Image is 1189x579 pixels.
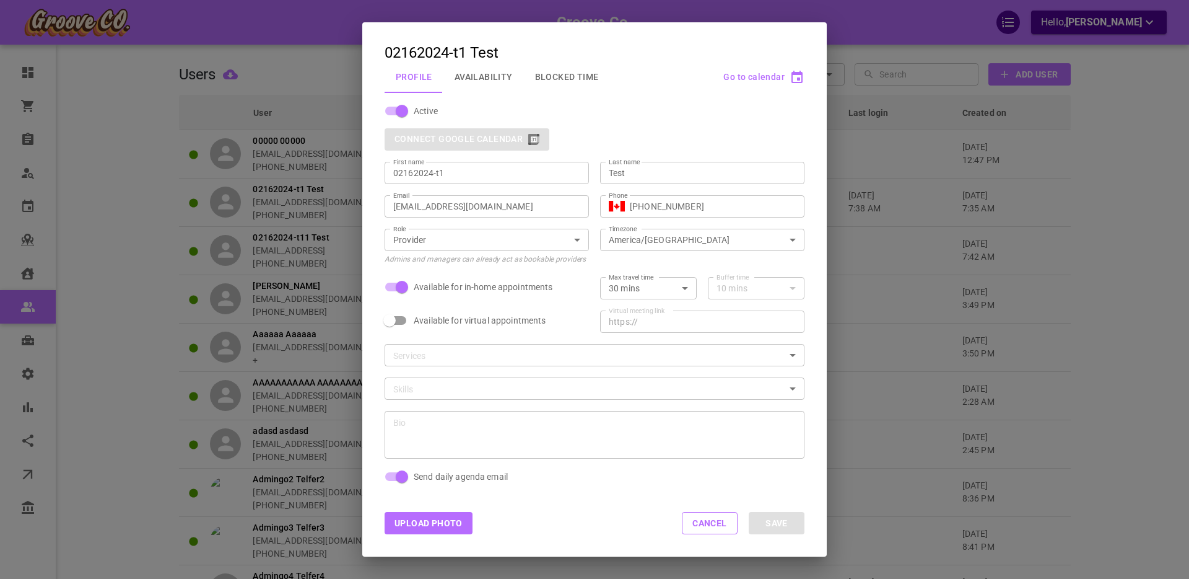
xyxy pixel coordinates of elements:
label: Timezone [609,224,637,234]
span: Available for virtual appointments [414,314,546,327]
div: 30 mins [609,282,688,294]
button: Cancel [682,512,738,534]
button: Upload Photo [385,512,473,534]
button: Blocked Time [524,61,610,93]
input: +1 (702) 123-4567 [630,200,796,213]
button: Select country [609,197,625,216]
label: Role [393,224,406,234]
div: You cannot connect another user's Google Calendar [385,128,549,151]
div: 02162024-t1 Test [385,45,499,61]
label: First name [393,157,424,167]
label: Phone [609,191,628,200]
button: Availability [443,61,524,93]
button: Go to calendar [723,73,804,81]
label: Max travel time [609,273,654,282]
p: https:// [609,316,638,328]
span: Admins and managers can already act as bookable providers [385,255,586,263]
span: Active [414,105,438,117]
span: Go to calendar [723,72,785,82]
label: Virtual meeting link [609,306,664,316]
span: Available for in-home appointments [414,281,552,293]
label: Buffer time [716,273,749,282]
label: Last name [609,157,640,167]
button: Open [784,231,801,249]
label: Email [393,191,409,200]
div: 10 mins [716,282,796,294]
div: Provider [393,234,580,246]
button: Profile [385,61,443,93]
span: Send daily agenda email [414,471,508,483]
